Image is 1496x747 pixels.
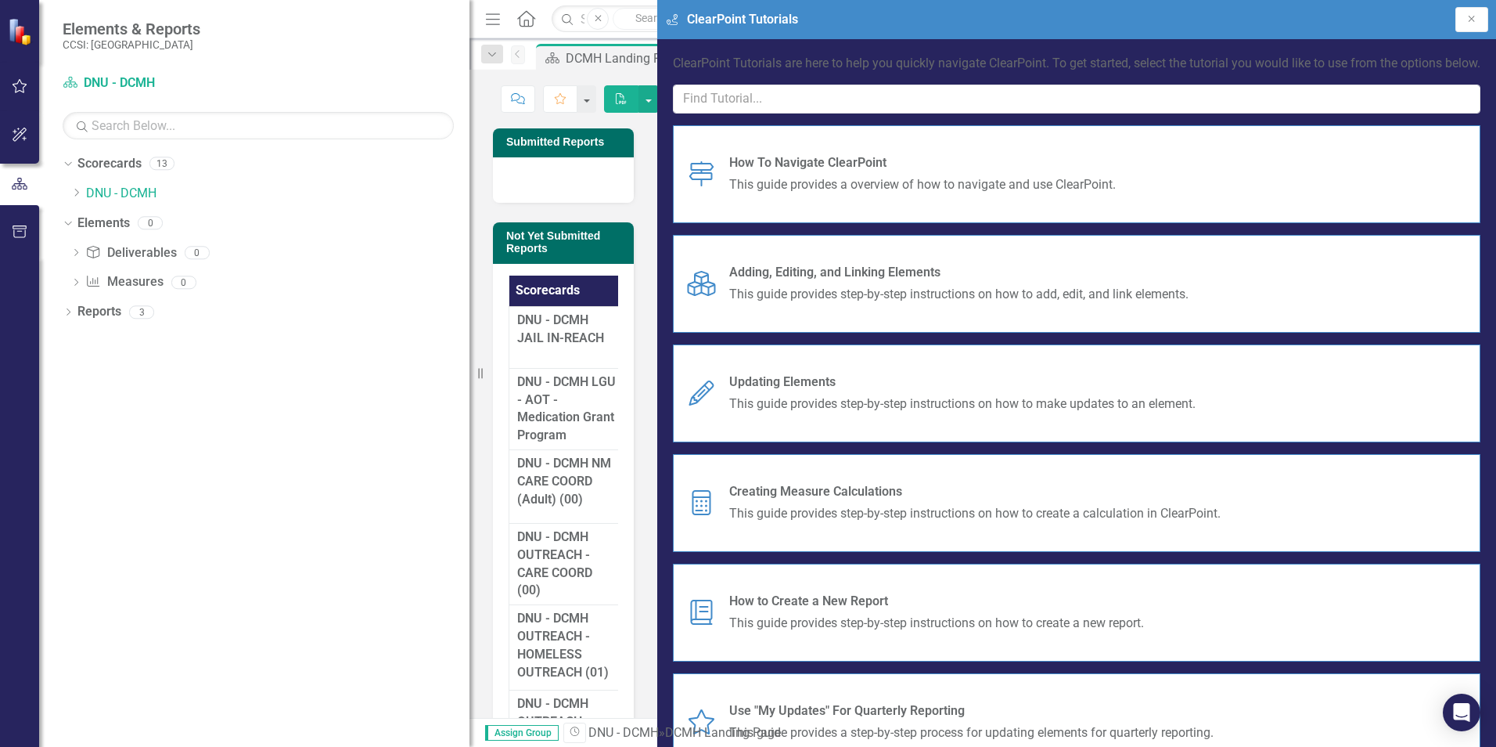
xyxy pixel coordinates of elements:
span: This guide provides step-by-step instructions on how to make updates to an element. [729,395,1196,413]
a: DNU - DCMH [63,74,258,92]
input: Find Tutorial... [673,85,1480,114]
span: Assign Group [485,725,559,741]
span: DNU - DCMH OUTREACH - CARE COORD (00) [517,529,592,598]
span: DNU - DCMH NM CARE COORD (Adult) (00) [517,456,611,507]
span: This guide provides step-by-step instructions on how to create a new report. [729,615,1144,633]
span: DNU - DCMH OUTREACH - HOMELESS OUTREACH (01) [517,611,609,680]
button: Search [613,8,691,30]
h3: Submitted Reports [506,136,626,148]
a: Elements [77,215,130,233]
a: Reports [77,303,121,321]
span: DNU - DCMH JAIL IN-REACH [517,312,604,345]
a: Scorecards [77,155,142,173]
input: Search ClearPoint... [552,5,695,33]
a: Deliverables [85,244,176,262]
span: ClearPoint Tutorials [687,11,798,29]
div: DCMH Landing Page [566,49,689,68]
div: 0 [185,246,210,259]
span: Use "My Updates" For Quarterly Reporting [729,702,1214,720]
div: 0 [138,216,163,229]
input: Search Below... [63,112,454,139]
div: Open Intercom Messenger [1443,694,1480,731]
span: Elements & Reports [63,20,200,38]
a: DNU - DCMH [86,185,469,203]
div: 0 [171,276,196,289]
span: ClearPoint Tutorials are here to help you quickly navigate ClearPoint. To get started, select the... [673,56,1480,70]
small: CCSI: [GEOGRAPHIC_DATA] [63,38,200,51]
span: Updating Elements [729,373,1196,392]
span: DNU - DCMH LGU - AOT - Medication Grant Program [517,374,616,443]
span: This guide provides step-by-step instructions on how to add, edit, and link elements. [729,286,1189,304]
span: Adding, Editing, and Linking Elements [729,264,1189,282]
span: How To Navigate ClearPoint [729,154,1116,172]
span: This guide provides a overview of how to navigate and use ClearPoint. [729,176,1116,194]
div: 13 [149,157,174,171]
div: » [566,724,971,742]
img: ClearPoint Strategy [8,18,35,45]
span: This guide provides a step-by-step process for updating elements for quarterly reporting. [729,724,1214,742]
h3: Not Yet Submitted Reports [506,230,626,254]
div: 3 [129,305,154,319]
span: Creating Measure Calculations [729,483,1221,501]
span: Search [635,12,669,24]
span: How to Create a New Report [729,593,1144,611]
a: Measures [85,273,163,291]
span: This guide provides step-by-step instructions on how to create a calculation in ClearPoint. [729,505,1221,523]
span: DNU - DCMH OUTREACH - MHATI (02) [517,696,590,747]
